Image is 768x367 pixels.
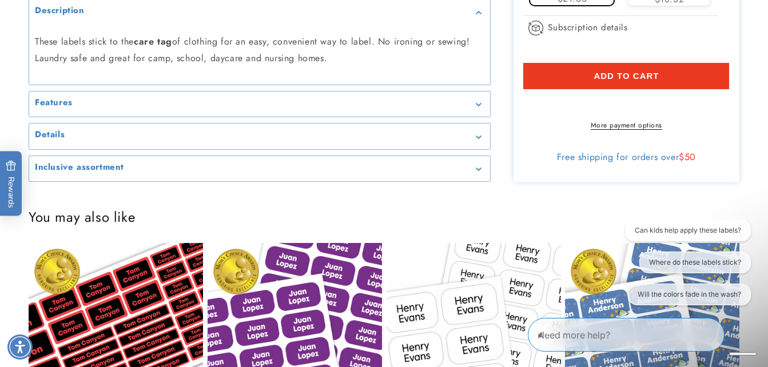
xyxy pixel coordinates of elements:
a: More payment options [523,120,729,130]
h2: Description [35,5,85,17]
iframe: Gorgias live chat conversation starters [615,220,757,316]
h2: Features [35,97,73,109]
span: 50 [685,150,696,163]
iframe: Gorgias Floating Chat [528,313,757,356]
span: Rewards [6,161,17,208]
span: Add to cart [594,71,659,81]
summary: Inclusive assortment [29,156,490,182]
button: Add to cart [523,63,729,89]
strong: care tag [134,35,172,49]
div: Accessibility Menu [7,334,33,360]
span: $ [679,150,685,163]
h2: You may also like [29,208,739,226]
p: These labels stick to the of clothing for an easy, convenient way to label. No ironing or sewing!... [35,34,484,67]
span: Subscription details [548,21,627,34]
summary: Features [29,91,490,117]
summary: Details [29,124,490,150]
h2: Details [35,130,65,141]
div: Free shipping for orders over [523,151,729,163]
h2: Inclusive assortment [35,162,124,173]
